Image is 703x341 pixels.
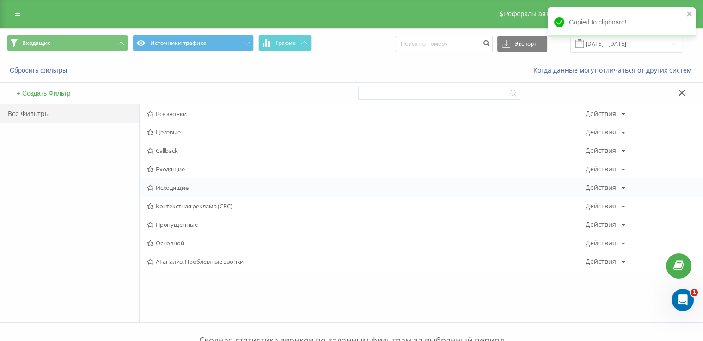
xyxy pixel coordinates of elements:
[586,184,616,191] div: Действия
[675,89,689,98] button: Закрыть
[258,35,312,51] button: График
[586,129,616,135] div: Действия
[533,66,696,74] a: Когда данные могут отличаться от других систем
[504,10,580,18] span: Реферальная программа
[586,147,616,154] div: Действия
[586,203,616,209] div: Действия
[497,36,547,52] button: Экспорт
[147,184,586,191] span: Исходящие
[0,104,139,123] div: Все Фильтры
[147,147,586,154] span: Callback
[147,221,586,228] span: Пропущенные
[586,110,616,117] div: Действия
[586,166,616,172] div: Действия
[548,7,696,37] div: Copied to clipboard!
[22,39,51,47] span: Входящие
[586,221,616,228] div: Действия
[275,40,296,46] span: График
[586,240,616,246] div: Действия
[691,289,698,296] span: 1
[147,129,586,135] span: Целевые
[686,10,693,19] button: close
[147,203,586,209] span: Контекстная реклама (CPC)
[7,35,128,51] button: Входящие
[7,66,72,74] button: Сбросить фильтры
[586,258,616,265] div: Действия
[133,35,254,51] button: Источники трафика
[672,289,694,311] iframe: Intercom live chat
[147,258,586,265] span: AI-анализ. Проблемные звонки
[147,110,586,117] span: Все звонки
[147,166,586,172] span: Входящие
[14,89,73,97] button: + Создать Фильтр
[395,36,493,52] input: Поиск по номеру
[147,240,586,246] span: Основной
